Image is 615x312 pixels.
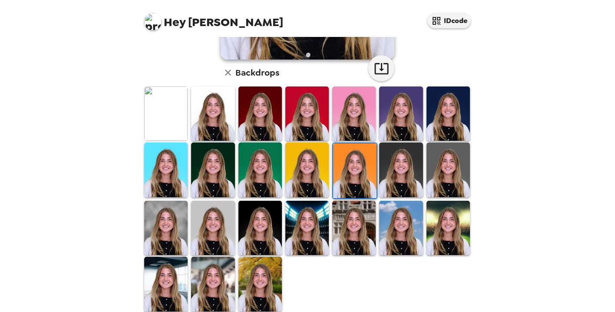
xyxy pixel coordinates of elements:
[144,86,188,141] img: Original
[164,14,185,30] span: Hey
[235,66,279,80] h6: Backdrops
[144,9,283,28] span: [PERSON_NAME]
[144,13,162,30] img: profile pic
[427,13,471,28] button: IDcode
